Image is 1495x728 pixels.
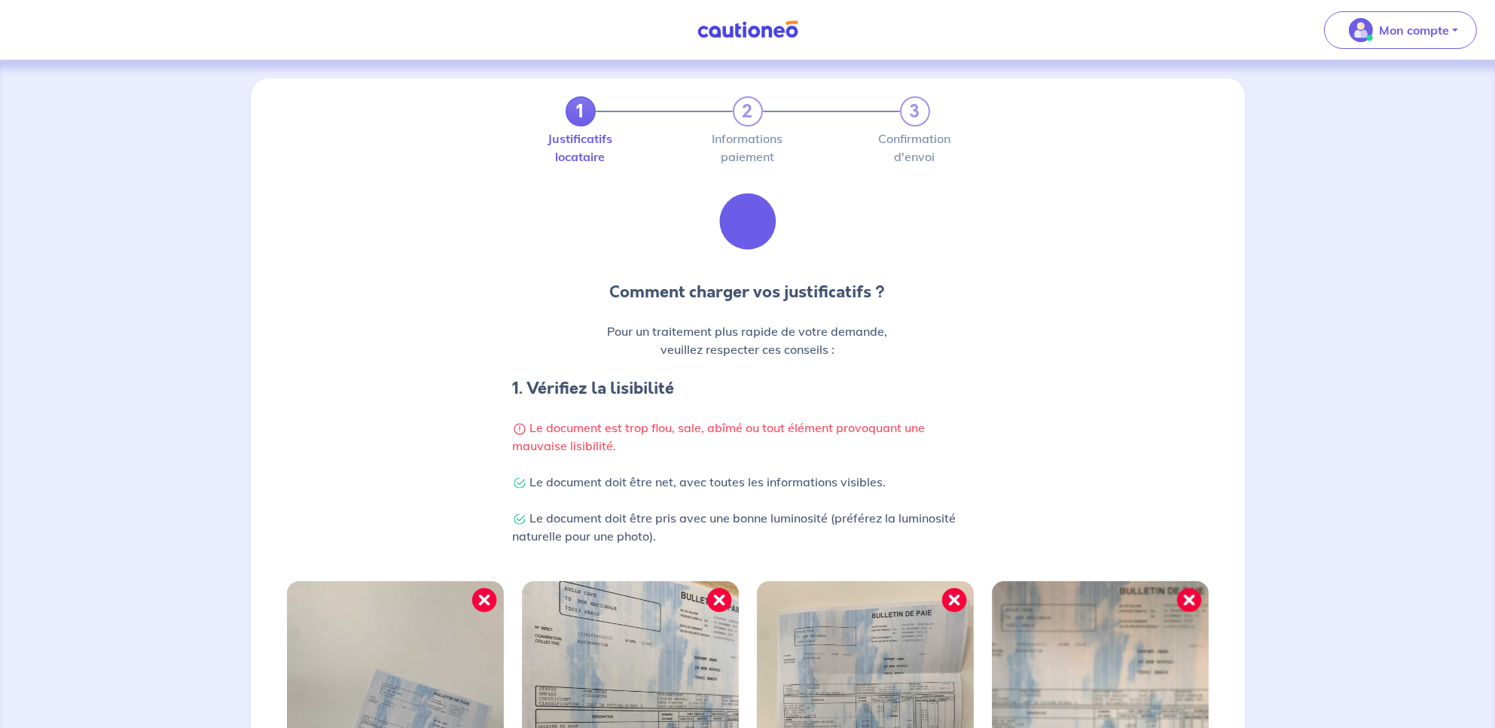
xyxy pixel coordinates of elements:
p: Le document doit être net, avec toutes les informations visibles. Le document doit être pris avec... [513,473,983,545]
img: Check [513,477,526,490]
img: illu_account_valid_menu.svg [1349,18,1373,42]
img: illu_list_justif.svg [707,181,789,262]
p: Pour un traitement plus rapide de votre demande, veuillez respecter ces conseils : [513,322,983,358]
img: Warning [513,422,526,436]
a: 1 [566,96,596,126]
h4: 1. Vérifiez la lisibilité [513,376,983,401]
label: Confirmation d'envoi [900,133,930,163]
img: Check [513,513,526,526]
label: Informations paiement [733,133,763,163]
label: Justificatifs locataire [566,133,596,163]
button: illu_account_valid_menu.svgMon compte [1324,11,1477,49]
p: Mon compte [1379,21,1449,39]
img: Cautioneo [691,20,804,39]
p: Comment charger vos justificatifs ? [513,280,983,304]
p: Le document est trop flou, sale, abîmé ou tout élément provoquant une mauvaise lisibilité. [513,419,983,455]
